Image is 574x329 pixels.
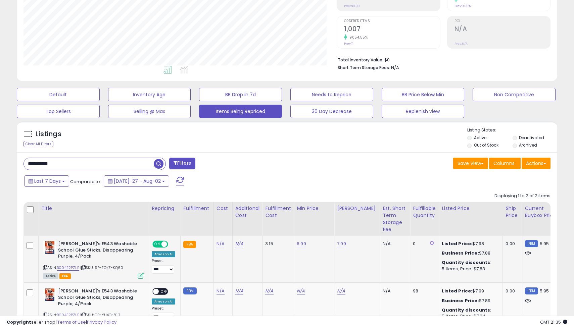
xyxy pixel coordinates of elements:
b: Quantity discounts [442,259,490,266]
button: BB Drop in 7d [199,88,282,101]
span: OFF [167,241,178,247]
div: 0 [413,241,434,247]
div: Title [41,205,146,212]
button: Inventory Age [108,88,191,101]
b: Business Price: [442,297,479,304]
span: ON [153,241,161,247]
button: Replenish view [382,105,465,118]
button: Last 7 Days [24,175,69,187]
span: FBA [59,273,71,279]
div: Fulfillable Quantity [413,205,436,219]
span: Ordered Items [344,19,440,23]
small: Prev: 11 [344,42,353,46]
button: [DATE]-27 - Aug-02 [104,175,169,187]
img: 51mD-fO8Z3L._SL40_.jpg [43,288,56,301]
small: FBM [183,287,196,294]
h2: N/A [455,25,550,34]
div: Cost [217,205,230,212]
a: N/A [297,288,305,294]
div: $7.89 [442,298,497,304]
div: [PERSON_NAME] [337,205,377,212]
div: N/A [383,241,405,247]
b: Business Price: [442,250,479,256]
div: seller snap | | [7,319,116,326]
li: $0 [338,55,545,63]
button: 30 Day Decrease [290,105,373,118]
a: Privacy Policy [87,319,116,325]
button: Columns [489,158,521,169]
small: Prev: N/A [455,42,468,46]
button: Save View [453,158,488,169]
div: $7.99 [442,288,497,294]
a: Terms of Use [57,319,86,325]
div: Preset: [152,259,175,274]
a: N/A [337,288,345,294]
b: Listed Price: [442,240,472,247]
div: Current Buybox Price [525,205,560,219]
b: Quantity discounts [442,307,490,313]
span: Compared to: [70,178,101,185]
label: Deactivated [519,135,544,141]
span: | SKU: 9P-EOKZ-KQ60 [80,265,123,270]
div: $7.88 [442,250,497,256]
div: N/A [383,288,405,294]
small: Prev: 0.00% [455,4,471,8]
button: Items Being Repriced [199,105,282,118]
span: OFF [159,289,170,294]
label: Out of Stock [474,142,498,148]
a: N/A [217,288,225,294]
div: Clear All Filters [23,141,53,147]
span: 2025-08-10 21:35 GMT [540,319,567,325]
p: Listing States: [467,127,557,133]
div: Amazon AI [152,251,175,257]
div: Min Price [297,205,331,212]
a: N/A [265,288,273,294]
div: 0.00 [506,241,517,247]
a: B004E2PZLE [57,265,79,271]
div: : [442,307,497,313]
div: Repricing [152,205,178,212]
a: 6.99 [297,240,306,247]
span: [DATE]-27 - Aug-02 [114,178,161,184]
span: 5.95 [540,288,549,294]
div: : [442,260,497,266]
a: N/A [217,240,225,247]
a: 7.99 [337,240,346,247]
div: Listed Price [442,205,500,212]
div: 5 Items, Price: $7.83 [442,266,497,272]
button: Actions [522,158,551,169]
button: Non Competitive [473,88,556,101]
button: Default [17,88,100,101]
div: Est. Short Term Storage Fee [383,205,407,233]
small: FBM [525,287,538,294]
button: Top Sellers [17,105,100,118]
label: Active [474,135,486,141]
div: Fulfillment Cost [265,205,291,219]
button: Filters [169,158,195,169]
b: [PERSON_NAME]'s E543 Washable School Glue Sticks, Disappearing Purple, 4/Pack [58,241,140,261]
div: $7.98 [442,241,497,247]
span: Columns [493,160,515,167]
div: Additional Cost [235,205,260,219]
a: N/A [235,288,243,294]
span: 5.95 [540,240,549,247]
div: 3.15 [265,241,289,247]
h2: 1,007 [344,25,440,34]
div: Preset: [152,306,175,321]
small: Prev: $0.00 [344,4,360,8]
a: N/A [235,240,243,247]
span: All listings currently available for purchase on Amazon [43,273,58,279]
div: 0.00 [506,288,517,294]
div: Fulfillment [183,205,210,212]
div: Ship Price [506,205,519,219]
h5: Listings [36,129,61,139]
label: Archived [519,142,537,148]
span: ROI [455,19,550,23]
div: ASIN: [43,241,144,278]
b: Total Inventory Value: [338,57,383,63]
b: [PERSON_NAME]'s E543 Washable School Glue Sticks, Disappearing Purple, 4/Pack [58,288,140,309]
div: Displaying 1 to 2 of 2 items [494,193,551,199]
button: BB Price Below Min [382,88,465,101]
img: 51mD-fO8Z3L._SL40_.jpg [43,241,56,254]
button: Selling @ Max [108,105,191,118]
